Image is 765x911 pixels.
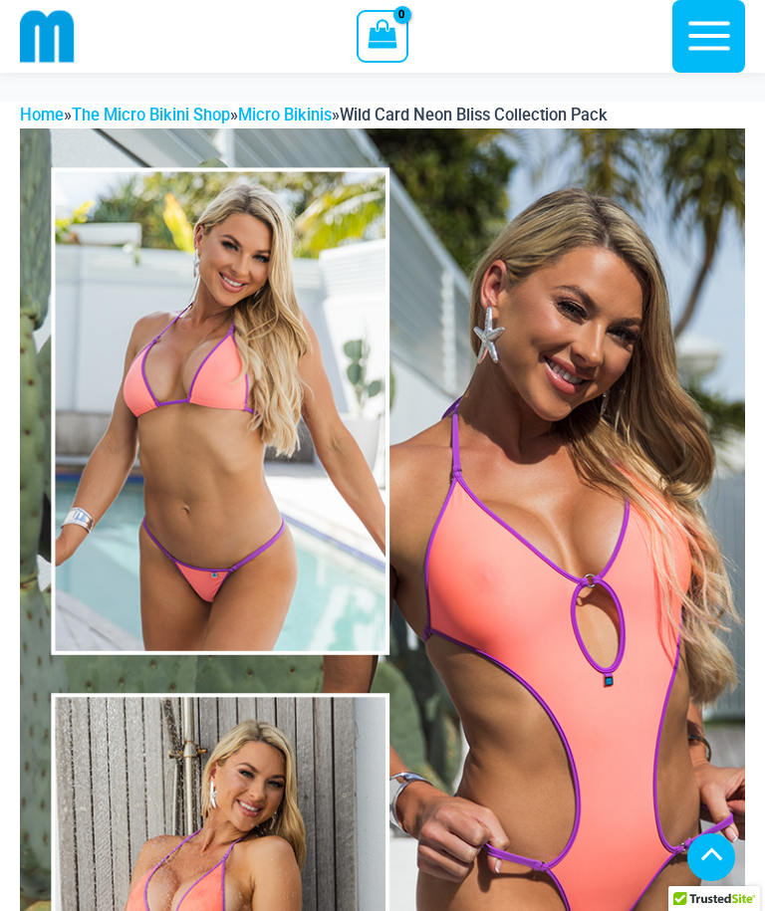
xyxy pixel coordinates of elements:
a: Micro Bikinis [238,106,332,124]
span: Wild Card Neon Bliss Collection Pack [340,106,608,124]
span: » » » [20,106,608,124]
a: Home [20,106,64,124]
a: View Shopping Cart, empty [357,10,407,62]
img: cropped mm emblem [20,9,75,64]
a: The Micro Bikini Shop [72,106,230,124]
